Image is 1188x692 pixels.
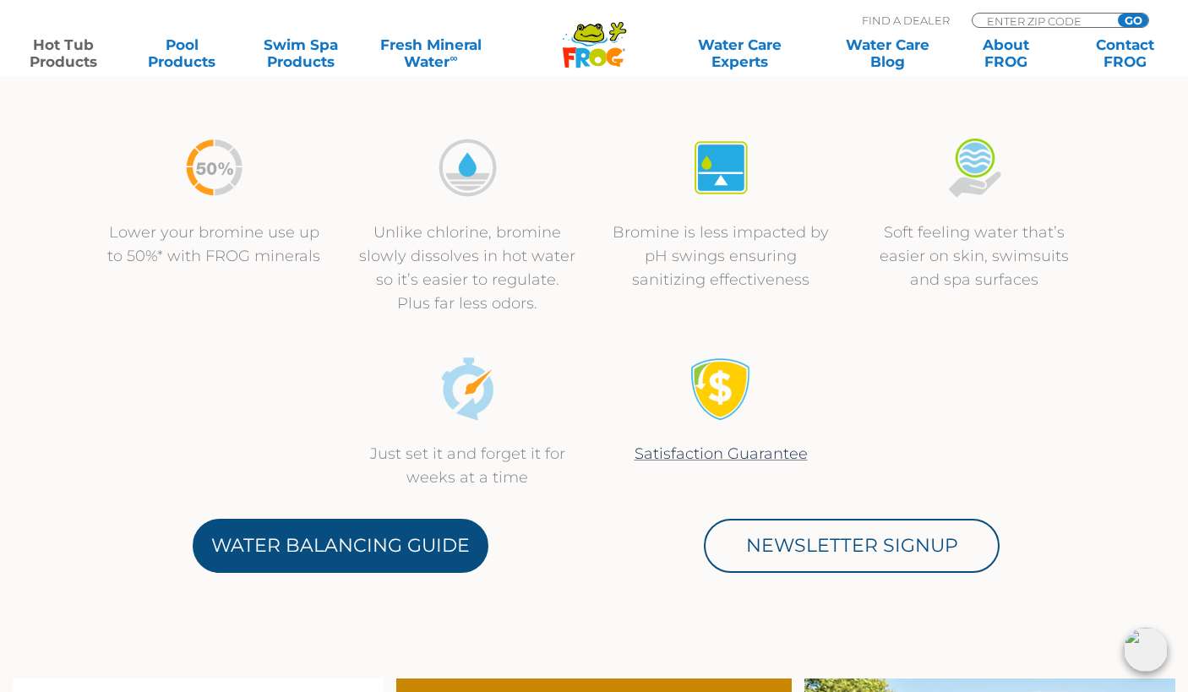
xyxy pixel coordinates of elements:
[635,444,808,463] a: Satisfaction Guarantee
[943,136,1006,199] img: icon-soft-feeling
[450,52,457,64] sup: ∞
[611,221,831,292] p: Bromine is less impacted by pH swings ensuring sanitizing effectiveness
[357,221,577,315] p: Unlike chlorine, bromine slowly dissolves in hot water so it’s easier to regulate. Plus far less ...
[689,136,753,199] img: icon-atease-self-regulates
[17,36,109,70] a: Hot TubProducts
[862,13,950,28] p: Find A Dealer
[842,36,934,70] a: Water CareBlog
[1124,628,1168,672] img: openIcon
[357,442,577,489] p: Just set it and forget it for weeks at a time
[985,14,1099,28] input: Zip Code Form
[960,36,1052,70] a: AboutFROG
[436,357,499,421] img: icon-set-and-forget
[373,36,489,70] a: Fresh MineralWater∞
[436,136,499,199] img: icon-bromine-disolves
[104,221,324,268] p: Lower your bromine use up to 50%* with FROG minerals
[704,519,1000,573] a: Newsletter Signup
[689,357,753,421] img: Satisfaction Guarantee Icon
[864,221,1084,292] p: Soft feeling water that’s easier on skin, swimsuits and spa surfaces
[1118,14,1148,27] input: GO
[254,36,346,70] a: Swim SpaProducts
[183,136,246,199] img: icon-50percent-less
[136,36,228,70] a: PoolProducts
[1079,36,1171,70] a: ContactFROG
[665,36,815,70] a: Water CareExperts
[193,519,488,573] a: Water Balancing Guide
